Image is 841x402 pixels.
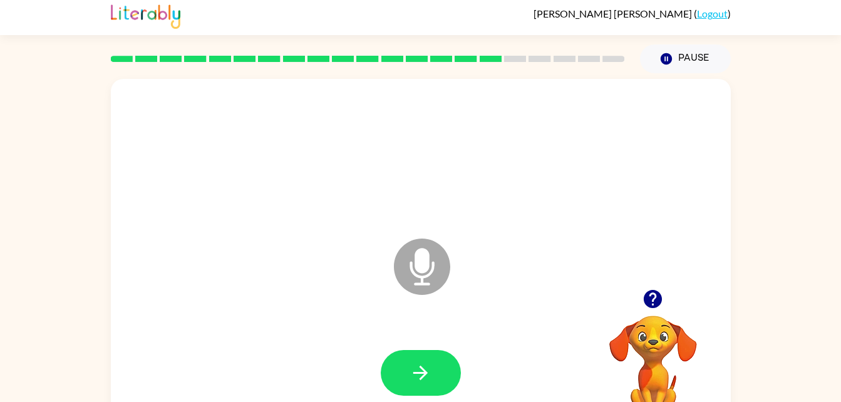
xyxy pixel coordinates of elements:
a: Logout [697,8,728,19]
span: [PERSON_NAME] [PERSON_NAME] [534,8,694,19]
img: Literably [111,1,180,29]
div: ( ) [534,8,731,19]
button: Pause [640,44,731,73]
